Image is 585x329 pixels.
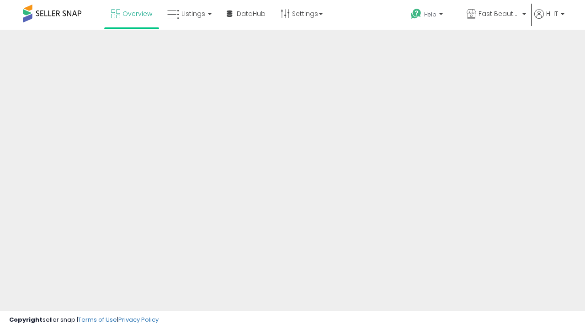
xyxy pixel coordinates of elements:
[9,316,159,324] div: seller snap | |
[534,9,564,30] a: Hi IT
[118,315,159,324] a: Privacy Policy
[237,9,266,18] span: DataHub
[122,9,152,18] span: Overview
[9,315,43,324] strong: Copyright
[404,1,458,30] a: Help
[546,9,558,18] span: Hi IT
[424,11,436,18] span: Help
[181,9,205,18] span: Listings
[78,315,117,324] a: Terms of Use
[479,9,520,18] span: Fast Beauty ([GEOGRAPHIC_DATA])
[410,8,422,20] i: Get Help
